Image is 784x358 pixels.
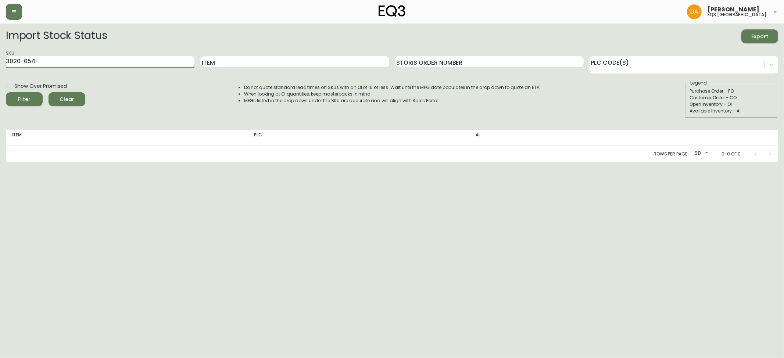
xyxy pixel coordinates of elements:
[690,94,773,101] div: Customer Order - CO
[722,151,741,157] p: 0-0 of 0
[244,97,541,104] li: MFGs listed in the drop down under the SKU are accurate and will align with Sales Portal.
[690,80,708,86] legend: Legend
[244,84,541,91] li: Do not quote standard lead times on SKUs with an OI of 10 or less. Wait until the MFG date popula...
[708,12,766,17] h5: eq3 [GEOGRAPHIC_DATA]
[690,88,773,94] div: Purchase Order - PO
[49,92,85,106] button: Clear
[690,108,773,114] div: Available Inventory - AI
[54,95,79,104] span: Clear
[14,82,67,90] span: Show Over Promised
[6,130,248,146] th: Item
[741,29,778,43] button: Export
[470,130,647,146] th: AI
[379,5,406,17] img: logo
[244,91,541,97] li: When looking at OI quantities, keep masterpacks in mind.
[691,148,710,160] div: 50
[708,7,759,12] span: [PERSON_NAME]
[687,4,702,19] img: dd1a7e8db21a0ac8adbf82b84ca05374
[747,32,772,41] span: Export
[6,92,43,106] button: Filter
[654,151,688,157] p: Rows per page:
[690,101,773,108] div: Open Inventory - OI
[248,130,470,146] th: PLC
[18,95,31,104] div: Filter
[6,29,107,43] h2: Import Stock Status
